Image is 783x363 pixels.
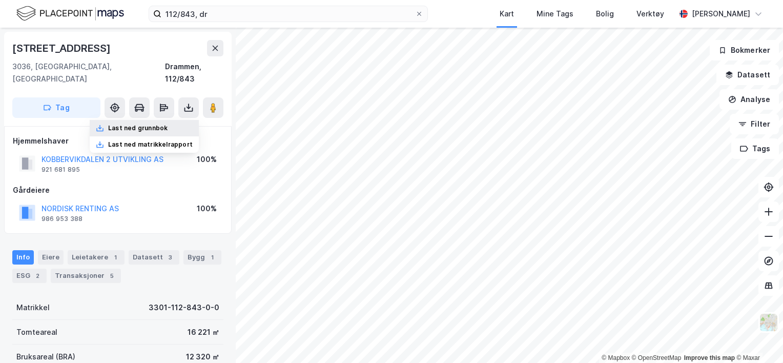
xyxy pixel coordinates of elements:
img: logo.f888ab2527a4732fd821a326f86c7f29.svg [16,5,124,23]
div: Tomteareal [16,326,57,338]
div: Hjemmelshaver [13,135,223,147]
div: 921 681 895 [42,166,80,174]
button: Filter [730,114,779,134]
div: 5 [107,271,117,281]
div: Gårdeiere [13,184,223,196]
img: Z [759,313,778,332]
a: Improve this map [684,354,735,361]
div: 1 [110,252,120,263]
div: Leietakere [68,250,125,265]
button: Analyse [719,89,779,110]
div: Last ned grunnbok [108,124,168,132]
div: 12 320 ㎡ [186,351,219,363]
div: ESG [12,269,47,283]
a: OpenStreetMap [632,354,682,361]
div: 986 953 388 [42,215,83,223]
div: 3 [165,252,175,263]
div: Datasett [129,250,179,265]
div: Matrikkel [16,301,50,314]
div: [PERSON_NAME] [692,8,750,20]
div: 3036, [GEOGRAPHIC_DATA], [GEOGRAPHIC_DATA] [12,60,165,85]
div: Last ned matrikkelrapport [108,140,193,149]
div: 3301-112-843-0-0 [149,301,219,314]
div: Kart [500,8,514,20]
div: Bygg [183,250,221,265]
div: Verktøy [636,8,664,20]
div: Mine Tags [537,8,573,20]
div: 100% [197,203,217,215]
div: Drammen, 112/843 [165,60,223,85]
div: [STREET_ADDRESS] [12,40,113,56]
div: 16 221 ㎡ [188,326,219,338]
div: Bruksareal (BRA) [16,351,75,363]
div: Eiere [38,250,64,265]
button: Bokmerker [710,40,779,60]
div: 2 [32,271,43,281]
div: 1 [207,252,217,263]
input: Søk på adresse, matrikkel, gårdeiere, leietakere eller personer [161,6,415,22]
iframe: Chat Widget [732,314,783,363]
div: 100% [197,153,217,166]
button: Tag [12,97,100,118]
button: Tags [731,138,779,159]
div: Bolig [596,8,614,20]
div: Transaksjoner [51,269,121,283]
a: Mapbox [602,354,630,361]
button: Datasett [716,65,779,85]
div: Info [12,250,34,265]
